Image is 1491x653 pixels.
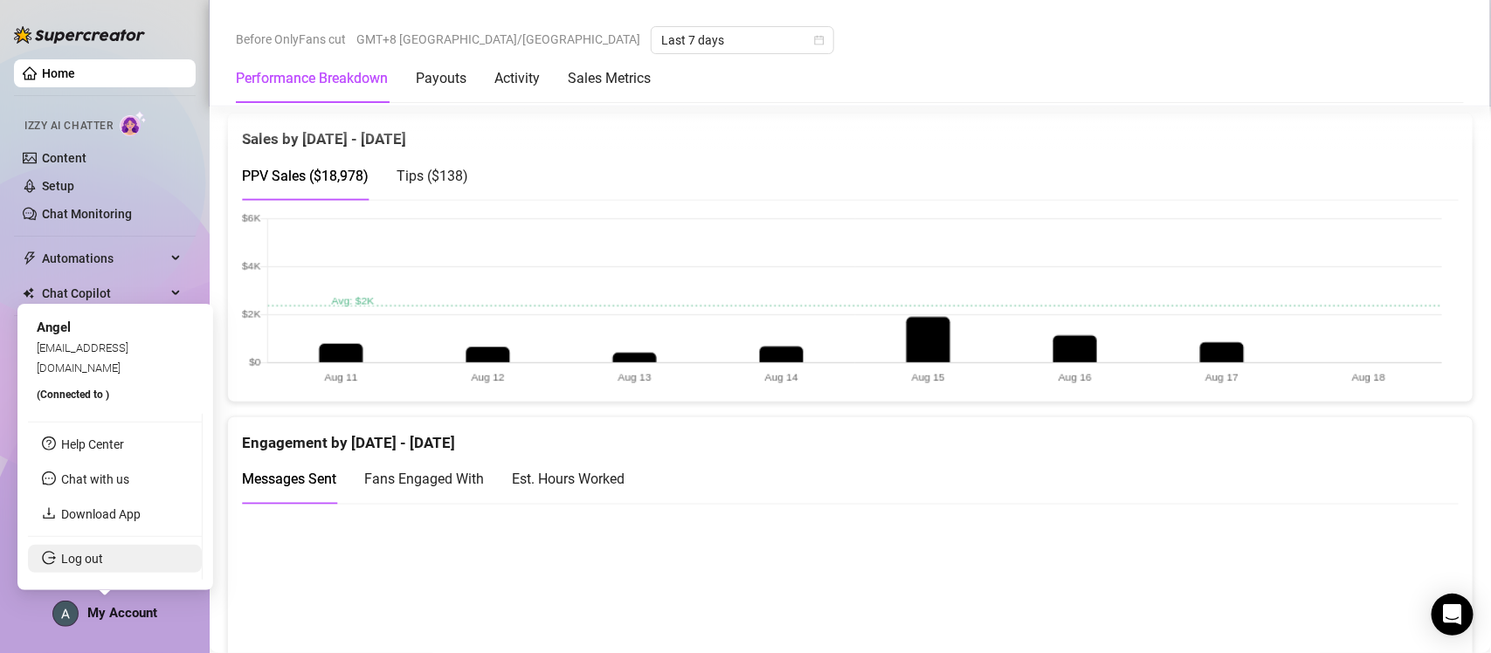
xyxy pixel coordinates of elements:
[61,552,103,566] a: Log out
[24,118,113,134] span: Izzy AI Chatter
[661,27,824,53] span: Last 7 days
[494,68,540,89] div: Activity
[416,68,466,89] div: Payouts
[37,320,71,335] span: Angel
[37,388,109,401] span: (Connected to )
[242,471,336,487] span: Messages Sent
[242,113,1459,151] div: Sales by [DATE] - [DATE]
[87,605,157,621] span: My Account
[364,471,484,487] span: Fans Engaged With
[568,68,651,89] div: Sales Metrics
[42,279,166,307] span: Chat Copilot
[23,287,34,299] img: Chat Copilot
[242,168,369,184] span: PPV Sales ( $18,978 )
[814,35,825,45] span: calendar
[236,26,346,52] span: Before OnlyFans cut
[42,244,166,272] span: Automations
[42,151,86,165] a: Content
[397,168,468,184] span: Tips ( $138 )
[512,468,625,490] div: Est. Hours Worked
[356,26,640,52] span: GMT+8 [GEOGRAPHIC_DATA]/[GEOGRAPHIC_DATA]
[42,471,56,485] span: message
[236,68,388,89] div: Performance Breakdown
[42,66,75,80] a: Home
[61,437,124,451] a: Help Center
[14,26,145,44] img: logo-BBDzfeDw.svg
[120,111,147,136] img: AI Chatter
[42,179,74,193] a: Setup
[61,472,129,486] span: Chat with us
[61,507,141,521] a: Download App
[1432,594,1474,636] div: Open Intercom Messenger
[53,601,78,626] img: ACg8ocIpWzLmD3A5hmkSZfBJcT14Fg8bFGaqbLo-Z0mqyYAWwTjPNSU=s96-c
[42,207,132,221] a: Chat Monitoring
[23,251,37,265] span: thunderbolt
[242,417,1459,455] div: Engagement by [DATE] - [DATE]
[28,545,202,573] li: Log out
[37,341,128,374] span: [EMAIL_ADDRESS][DOMAIN_NAME]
